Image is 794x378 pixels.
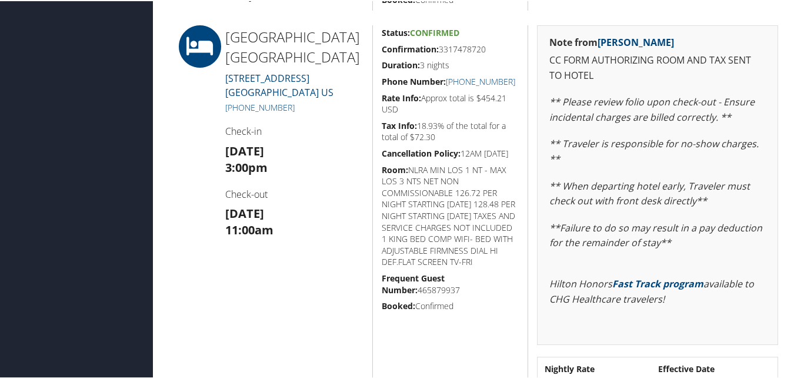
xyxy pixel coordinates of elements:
a: [PERSON_NAME] [598,35,674,48]
span: Confirmed [410,26,459,37]
strong: 3:00pm [225,158,268,174]
h5: Confirmed [382,299,519,311]
em: ** Please review folio upon check-out - Ensure incidental charges are billed correctly. ** [549,94,755,122]
strong: Booked: [382,299,415,310]
h5: 3 nights [382,58,519,70]
h5: Approx total is $454.21 USD [382,91,519,114]
strong: Frequent Guest Number: [382,271,445,294]
a: Fast Track program [612,276,703,289]
h4: Check-in [225,124,363,137]
strong: [DATE] [225,204,264,220]
em: **Failure to do so may result in a pay deduction for the remainder of stay** [549,220,762,248]
strong: 11:00am [225,221,273,237]
strong: Rate Info: [382,91,421,102]
a: [PHONE_NUMBER] [225,101,295,112]
strong: Status: [382,26,410,37]
h2: [GEOGRAPHIC_DATA] [GEOGRAPHIC_DATA] [225,26,363,65]
h5: 3317478720 [382,42,519,54]
strong: Phone Number: [382,75,446,86]
em: Hilton Honors available to CHG Healthcare travelers! [549,276,754,304]
h5: 465879937 [382,271,519,294]
strong: Duration: [382,58,420,69]
strong: Note from [549,35,674,48]
h5: 12AM [DATE] [382,147,519,158]
strong: Confirmation: [382,42,439,54]
h4: Check-out [225,187,363,200]
strong: Room: [382,163,408,174]
em: ** Traveler is responsible for no-show charges. ** [549,136,759,164]
h5: NLRA MIN LOS 1 NT - MAX LOS 3 NTS NET NON COMMISSIONABLE 126.72 PER NIGHT STARTING [DATE] 128.48 ... [382,163,519,267]
a: [PHONE_NUMBER] [446,75,515,86]
em: ** When departing hotel early, Traveler must check out with front desk directly** [549,178,750,207]
strong: Tax Info: [382,119,417,130]
strong: [DATE] [225,142,264,158]
strong: Cancellation Policy: [382,147,461,158]
a: [STREET_ADDRESS][GEOGRAPHIC_DATA] US [225,71,333,98]
h5: 18.93% of the total for a total of $72.30 [382,119,519,142]
p: CC FORM AUTHORIZING ROOM AND TAX SENT TO HOTEL [549,52,766,82]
